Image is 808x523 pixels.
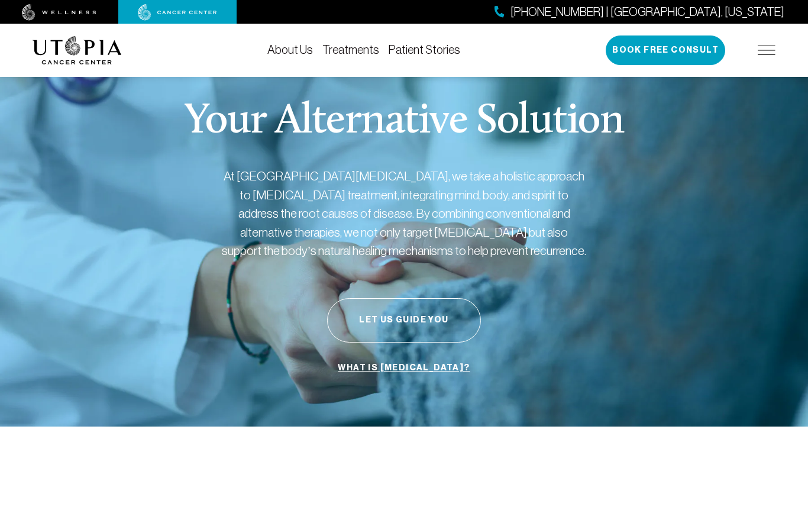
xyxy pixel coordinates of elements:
[327,298,481,343] button: Let Us Guide You
[267,43,313,56] a: About Us
[138,4,217,21] img: cancer center
[335,357,473,379] a: What is [MEDICAL_DATA]?
[510,4,784,21] span: [PHONE_NUMBER] | [GEOGRAPHIC_DATA], [US_STATE]
[22,4,96,21] img: wellness
[606,35,725,65] button: Book Free Consult
[184,101,623,143] p: Your Alternative Solution
[221,167,587,260] p: At [GEOGRAPHIC_DATA][MEDICAL_DATA], we take a holistic approach to [MEDICAL_DATA] treatment, inte...
[389,43,460,56] a: Patient Stories
[495,4,784,21] a: [PHONE_NUMBER] | [GEOGRAPHIC_DATA], [US_STATE]
[33,36,122,64] img: logo
[758,46,775,55] img: icon-hamburger
[322,43,379,56] a: Treatments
